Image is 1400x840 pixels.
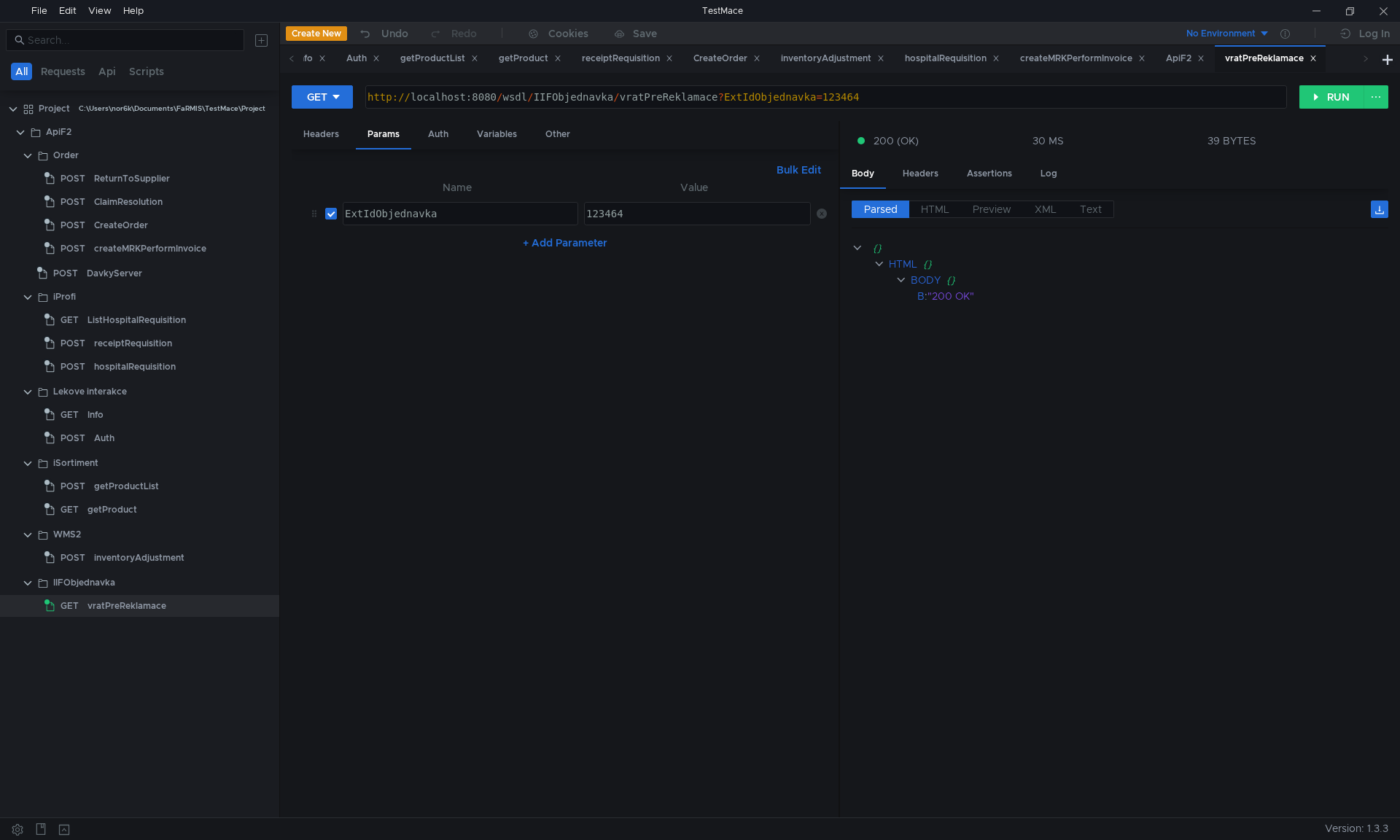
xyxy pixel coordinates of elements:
[771,161,827,179] button: Bulk Edit
[61,427,85,449] span: POST
[517,234,613,252] button: + Add Parameter
[61,168,85,190] span: POST
[1299,85,1364,109] button: RUN
[61,356,85,378] span: POST
[94,63,120,80] button: Api
[534,121,582,148] div: Other
[1359,25,1390,42] div: Log In
[94,356,176,378] div: hospitalRequisition
[1186,27,1256,41] div: No Environment
[1029,160,1069,187] div: Log
[61,332,85,354] span: POST
[1032,134,1064,147] div: 30 MS
[28,32,236,48] input: Search...
[451,25,477,42] div: Redo
[578,179,811,196] th: Value
[61,238,85,260] span: POST
[400,51,478,66] div: getProductList
[891,160,950,187] div: Headers
[1020,51,1146,66] div: createMRKPerformInvoice
[94,168,170,190] div: ReturnToSupplier
[347,23,419,44] button: Undo
[973,203,1011,216] span: Preview
[46,121,71,143] div: ApiF2
[921,203,949,216] span: HTML
[94,238,206,260] div: createMRKPerformInvoice
[873,240,1368,256] div: {}
[905,51,1000,66] div: hospitalRequisition
[87,262,142,284] div: DavkyServer
[864,203,898,216] span: Parsed
[416,121,460,148] div: Auth
[781,51,884,66] div: inventoryAdjustment
[889,256,917,272] div: HTML
[297,51,326,66] div: Info
[87,499,137,521] div: getProduct
[61,191,85,213] span: POST
[1035,203,1057,216] span: XML
[61,595,79,617] span: GET
[548,25,588,42] div: Cookies
[36,63,90,80] button: Requests
[1207,134,1256,147] div: 39 BYTES
[87,404,104,426] div: Info
[61,499,79,521] span: GET
[125,63,168,80] button: Scripts
[53,144,79,166] div: Order
[1225,51,1317,66] div: vratPreReklamace
[927,288,1368,304] div: "200 OK"
[582,51,673,66] div: receiptRequisition
[292,121,351,148] div: Headers
[1080,203,1102,216] span: Text
[465,121,529,148] div: Variables
[87,309,186,331] div: ListHospitalRequisition
[286,26,347,41] button: Create New
[1166,51,1205,66] div: ApiF2
[337,179,578,196] th: Name
[840,160,886,189] div: Body
[1325,818,1388,839] span: Version: 1.3.3
[79,98,265,120] div: C:\Users\nor6k\Documents\FaRMIS\TestMace\Project
[911,272,941,288] div: BODY
[955,160,1024,187] div: Assertions
[61,309,79,331] span: GET
[94,547,184,569] div: inventoryAdjustment
[53,286,76,308] div: iProfi
[1169,22,1270,45] button: No Environment
[11,63,32,80] button: All
[53,452,98,474] div: iSortiment
[419,23,487,44] button: Redo
[94,427,114,449] div: Auth
[61,475,85,497] span: POST
[381,25,408,42] div: Undo
[53,572,115,594] div: IIFObjednavka
[94,214,148,236] div: CreateOrder
[53,524,81,545] div: WMS2
[53,381,127,402] div: Lekove interakce
[61,404,79,426] span: GET
[874,133,919,149] span: 200 (OK)
[923,256,1369,272] div: {}
[346,51,380,66] div: Auth
[356,121,411,149] div: Params
[633,28,657,39] div: Save
[693,51,761,66] div: CreateOrder
[499,51,561,66] div: getProduct
[292,85,353,109] button: GET
[53,262,78,284] span: POST
[307,89,327,105] div: GET
[87,595,166,617] div: vratPreReklamace
[94,475,159,497] div: getProductList
[61,214,85,236] span: POST
[917,288,1388,304] div: :
[61,547,85,569] span: POST
[94,191,163,213] div: ClaimResolution
[94,332,172,354] div: receiptRequisition
[917,288,925,304] div: B
[39,98,70,120] div: Project
[946,272,1369,288] div: {}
